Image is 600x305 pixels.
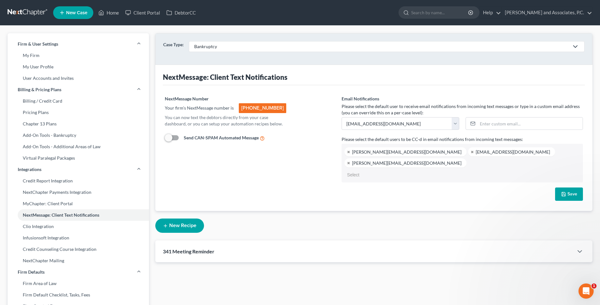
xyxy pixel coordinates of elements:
button: New Recipe [155,219,204,233]
div: [PERSON_NAME][EMAIL_ADDRESS][DOMAIN_NAME] [352,150,461,154]
a: NextChapter Payments Integration [8,187,149,198]
button: Save [555,187,583,201]
a: Firm Defaults [8,266,149,278]
a: Clio Integration [8,221,149,232]
a: Virtual Paralegal Packages [8,152,149,164]
a: My User Profile [8,61,149,73]
a: Chapter 13 Plans [8,118,149,130]
div: NextMessage: Client Text Notifications [163,73,585,82]
a: Client Portal [122,7,163,18]
input: Search by name... [411,7,469,18]
a: Integrations [8,164,149,175]
span: Your firm's NextMessage number is [165,105,234,111]
a: Home [95,7,122,18]
a: Credit Counseling Course Integration [8,244,149,255]
input: Enter custom email... [478,118,583,130]
a: My Firm [8,50,149,61]
div: You can now text the debtors directly from your case dashboard, or you can setup your automation ... [165,114,286,127]
span: Integrations [18,166,41,173]
a: Credit Report Integration [8,175,149,187]
a: Infusionsoft Integration [8,232,149,244]
a: Billing / Credit Card [8,95,149,107]
label: Email Notifications [342,95,379,102]
a: DebtorCC [163,7,199,18]
a: MyChapter: Client Portal [8,198,149,209]
a: Firm & User Settings [8,38,149,50]
span: 341 Meeting Reminder [163,248,214,254]
a: Add-On Tools - Additional Areas of Law [8,141,149,152]
a: Help [480,7,501,18]
span: [PHONE_NUMBER] [239,103,286,113]
span: Firm & User Settings [18,41,58,47]
div: Bankruptcy [194,43,569,50]
iframe: Intercom live chat [578,283,594,299]
a: Billing & Pricing Plans [8,84,149,95]
a: NextMessage: Client Text Notifications [8,209,149,221]
div: [PERSON_NAME][EMAIL_ADDRESS][DOMAIN_NAME] [352,161,461,165]
a: User Accounts and Invites [8,73,149,84]
a: Pricing Plans [8,107,149,118]
div: Please select the default user to receive email notifications from incoming text messages or type... [342,103,583,116]
div: [EMAIL_ADDRESS][DOMAIN_NAME] [476,150,550,154]
span: Billing & Pricing Plans [18,86,61,93]
label: Case Type: [163,41,184,52]
label: NextMessage Number [165,95,209,102]
strong: Send CAN-SPAM Automated Message [184,135,259,140]
a: Add-On Tools - Bankruptcy [8,130,149,141]
a: Firm Default Checklist, Tasks, Fees [8,289,149,301]
span: 1 [591,283,597,289]
span: New Case [66,10,87,15]
div: Please select the default users to be CC-d in email notifications from incoming text messages: [342,136,583,143]
a: NextChapter Mailing [8,255,149,266]
span: Firm Defaults [18,269,45,275]
a: Firm Area of Law [8,278,149,289]
a: [PERSON_NAME] and Associates, P.C. [502,7,592,18]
